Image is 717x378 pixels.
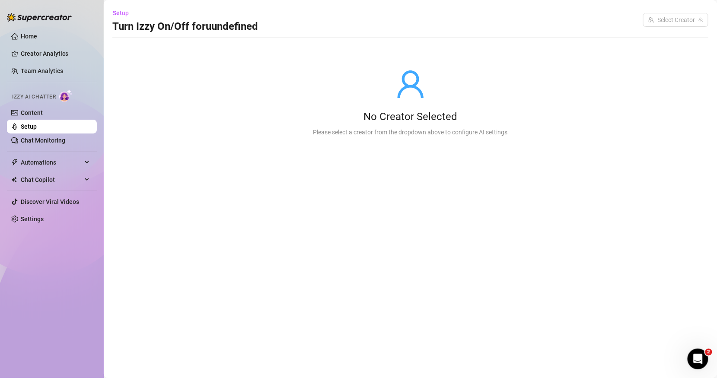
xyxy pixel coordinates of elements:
span: Setup [113,10,129,16]
a: Content [21,109,43,116]
div: Please select a creator from the dropdown above to configure AI settings [313,127,508,137]
img: AI Chatter [59,89,73,102]
a: Creator Analytics [21,47,90,60]
span: thunderbolt [11,159,18,166]
button: Setup [112,6,136,20]
span: Chat Copilot [21,173,82,187]
span: Automations [21,156,82,169]
h3: Turn Izzy On/Off for uundefined [112,20,258,34]
span: user [395,69,426,100]
img: Chat Copilot [11,177,17,183]
span: 2 [705,349,712,356]
img: logo-BBDzfeDw.svg [7,13,72,22]
a: Home [21,33,37,40]
span: team [698,17,704,22]
iframe: Intercom live chat [688,349,708,369]
a: Settings [21,216,44,222]
a: Chat Monitoring [21,137,65,144]
div: No Creator Selected [313,110,508,124]
span: Izzy AI Chatter [12,93,56,101]
a: Team Analytics [21,67,63,74]
a: Setup [21,123,37,130]
a: Discover Viral Videos [21,198,79,205]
